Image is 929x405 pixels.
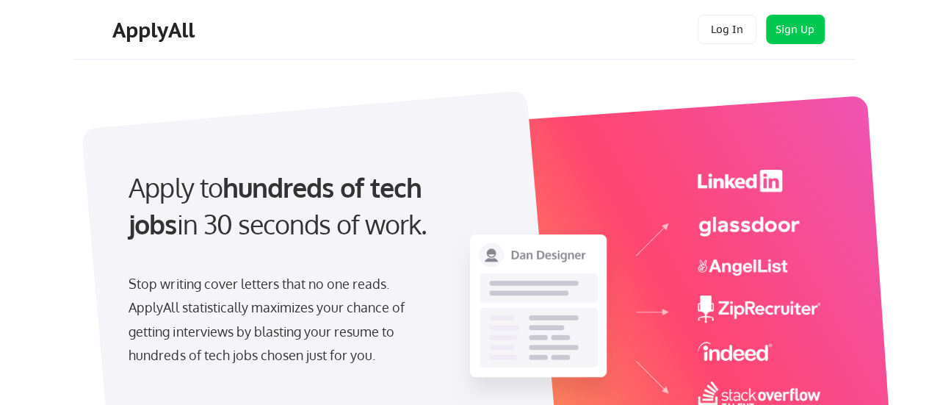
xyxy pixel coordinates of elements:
div: ApplyAll [112,18,199,43]
strong: hundreds of tech jobs [129,171,427,240]
div: Stop writing cover letters that no one reads. ApplyAll statistically maximizes your chance of get... [129,272,430,368]
div: Apply to in 30 seconds of work. [129,169,489,243]
button: Log In [698,15,756,44]
button: Sign Up [766,15,825,44]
